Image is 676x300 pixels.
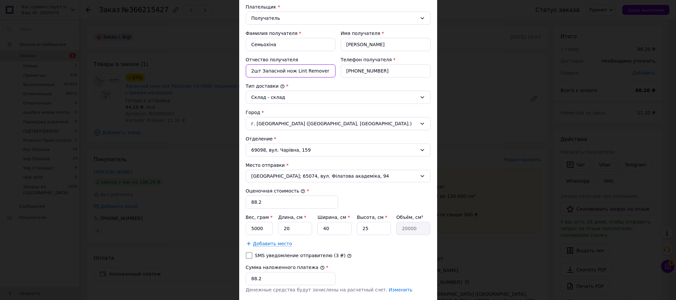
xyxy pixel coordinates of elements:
a: Изменить [389,287,412,292]
span: Добавить место [253,241,292,247]
label: Высота, см [357,215,387,220]
label: SMS уведомление отправителю (3 ₴) [255,253,346,258]
div: Плательщик [246,4,431,10]
div: Тип доставки [246,83,431,89]
label: Длина, см [278,215,306,220]
label: Отчество получателя [246,57,298,62]
div: Город [246,109,431,116]
span: [GEOGRAPHIC_DATA]; 65074, вул. Філатова академіка, 94 [251,173,417,179]
label: Фамилия получателя [246,31,298,36]
span: Денежные средства будут зачислены на расчетный счет. [246,287,413,292]
div: Отделение [246,135,431,142]
div: Место отправки [246,162,431,168]
label: Телефон получателя [341,57,392,62]
div: Объём, см³ [396,214,430,221]
div: Склад - склад [251,94,417,101]
label: Вес, грам [246,215,273,220]
input: +380 [341,64,431,77]
div: 69098, вул. Чарівна, 159 [246,143,431,157]
div: Получатель [251,15,417,22]
label: Ширина, см [317,215,350,220]
div: г. [GEOGRAPHIC_DATA] ([GEOGRAPHIC_DATA], [GEOGRAPHIC_DATA].) [246,117,431,130]
label: Оценочная стоимость [246,188,306,194]
label: Сумма наложенного платежа [246,265,325,270]
label: Имя получателя [341,31,380,36]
